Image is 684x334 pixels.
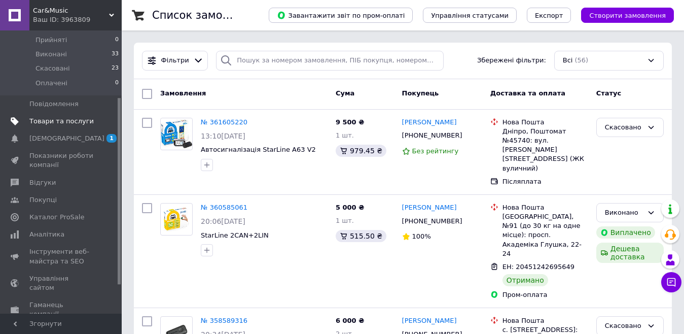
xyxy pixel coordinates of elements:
[596,226,655,239] div: Виплачено
[29,178,56,187] span: Відгуки
[502,118,588,127] div: Нова Пошта
[201,146,316,153] a: Автосигналізація StarLine A63 V2
[29,213,84,222] span: Каталог ProSale
[216,51,443,71] input: Пошук за номером замовлення, ПІБ покупця, номером телефону, Email, номером накладної
[112,64,119,73] span: 23
[490,89,565,97] span: Доставка та оплата
[161,206,192,232] img: Фото товару
[400,129,464,142] div: [PHONE_NUMBER]
[605,208,643,218] div: Виконано
[29,195,57,205] span: Покупці
[201,217,245,225] span: 20:06[DATE]
[201,204,247,211] a: № 360585061
[33,15,122,24] div: Ваш ID: 3963809
[161,56,189,65] span: Фільтри
[502,316,588,325] div: Нова Пошта
[502,177,588,186] div: Післяплата
[402,203,457,213] a: [PERSON_NAME]
[502,263,574,271] span: ЕН: 20451242695649
[35,64,70,73] span: Скасовані
[29,151,94,170] span: Показники роботи компанії
[527,8,571,23] button: Експорт
[596,243,664,263] div: Дешева доставка
[269,8,413,23] button: Завантажити звіт по пром-оплаті
[336,145,386,157] div: 979.45 ₴
[201,118,247,126] a: № 361605220
[563,56,573,65] span: Всі
[581,8,674,23] button: Створити замовлення
[35,36,67,45] span: Прийняті
[160,118,193,150] a: Фото товару
[412,232,431,240] span: 100%
[201,317,247,324] a: № 358589316
[431,12,509,19] span: Управління статусами
[661,272,681,292] button: Чат з покупцем
[29,274,94,292] span: Управління сайтом
[29,230,64,239] span: Аналітика
[605,122,643,133] div: Скасовано
[152,9,255,21] h1: Список замовлень
[336,131,354,139] span: 1 шт.
[106,134,117,143] span: 1
[336,204,364,211] span: 5 000 ₴
[502,212,588,258] div: [GEOGRAPHIC_DATA], №91 (до 30 кг на одне місце): просп. Академіка Глушка, 22-24
[112,50,119,59] span: 33
[336,317,364,324] span: 6 000 ₴
[571,11,674,19] a: Створити замовлення
[402,316,457,326] a: [PERSON_NAME]
[35,79,67,88] span: Оплачені
[29,247,94,265] span: Інструменти веб-майстра та SEO
[336,230,386,242] div: 515.50 ₴
[29,134,104,143] span: [DEMOGRAPHIC_DATA]
[336,217,354,224] span: 1 шт.
[502,274,548,286] div: Отримано
[423,8,517,23] button: Управління статусами
[596,89,622,97] span: Статус
[412,147,459,155] span: Без рейтингу
[201,132,245,140] span: 13:10[DATE]
[574,56,588,64] span: (56)
[35,50,67,59] span: Виконані
[33,6,109,15] span: Car&Music
[402,89,439,97] span: Покупець
[502,127,588,173] div: Дніпро, Поштомат №45740: вул. [PERSON_NAME][STREET_ADDRESS] (ЖК вуличний)
[29,300,94,319] span: Гаманець компанії
[201,231,269,239] a: StarLine 2CAN+2LIN
[502,290,588,299] div: Пром-оплата
[277,11,405,20] span: Завантажити звіт по пром-оплаті
[29,99,79,109] span: Повідомлення
[336,89,354,97] span: Cума
[605,321,643,331] div: Скасовано
[535,12,563,19] span: Експорт
[161,119,192,148] img: Фото товару
[115,79,119,88] span: 0
[589,12,666,19] span: Створити замовлення
[502,203,588,212] div: Нова Пошта
[160,203,193,236] a: Фото товару
[115,36,119,45] span: 0
[400,215,464,228] div: [PHONE_NUMBER]
[477,56,546,65] span: Збережені фільтри:
[160,89,206,97] span: Замовлення
[336,118,364,126] span: 9 500 ₴
[29,117,94,126] span: Товари та послуги
[402,118,457,127] a: [PERSON_NAME]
